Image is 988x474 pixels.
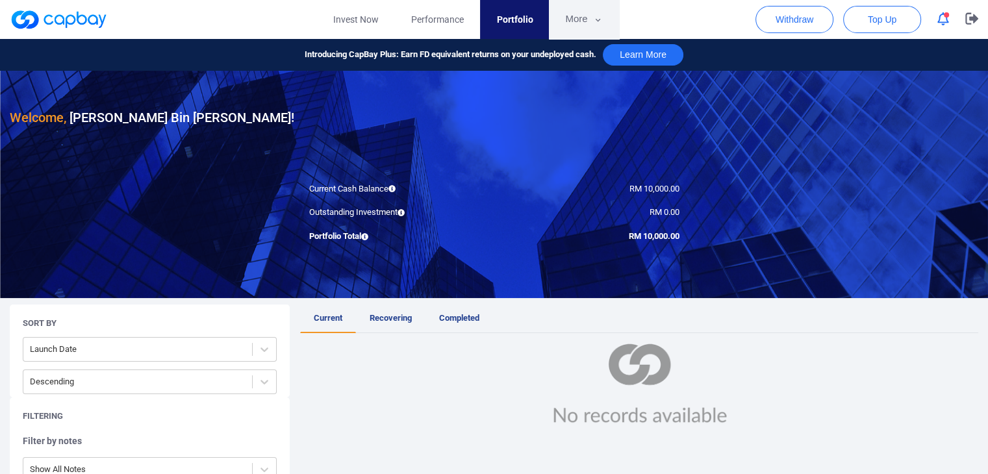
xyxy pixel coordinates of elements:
span: RM 0.00 [650,207,679,217]
button: Top Up [843,6,921,33]
button: Learn More [603,44,683,66]
span: Current [314,313,342,323]
h3: [PERSON_NAME] Bin [PERSON_NAME] ! [10,107,294,128]
button: Withdraw [755,6,833,33]
div: Current Cash Balance [299,182,494,196]
span: Introducing CapBay Plus: Earn FD equivalent returns on your undeployed cash. [305,48,596,62]
h5: Filter by notes [23,435,277,447]
img: noRecord [538,343,741,425]
span: Recovering [370,313,412,323]
span: Performance [411,12,464,27]
span: Welcome, [10,110,66,125]
span: Portfolio [496,12,533,27]
div: Portfolio Total [299,230,494,243]
h5: Sort By [23,318,57,329]
span: RM 10,000.00 [629,184,679,193]
span: RM 10,000.00 [629,231,679,241]
h5: Filtering [23,410,63,422]
div: Outstanding Investment [299,206,494,219]
span: Completed [439,313,479,323]
span: Top Up [868,13,896,26]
